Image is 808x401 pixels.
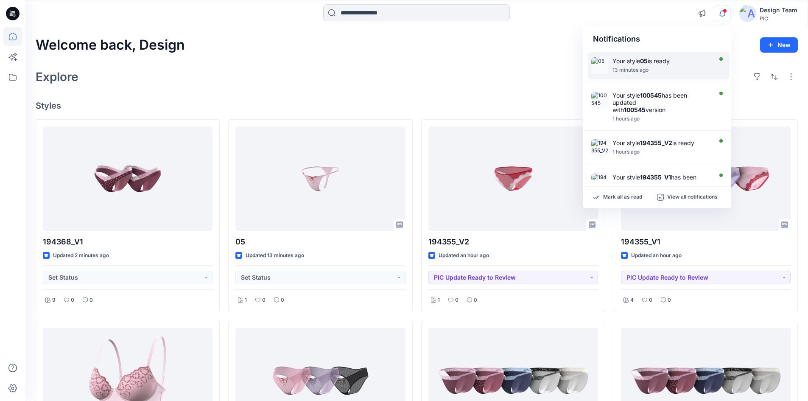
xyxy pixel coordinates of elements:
[474,296,477,305] p: 0
[246,251,304,260] p: Updated 13 minutes ago
[612,174,710,195] div: Your style has been updated with version
[760,5,797,15] div: Design Team
[612,116,710,122] div: Tuesday, October 07, 2025 08:52
[630,296,634,305] p: 4
[624,106,646,113] strong: 100545
[640,139,672,146] strong: 194355_V2
[631,251,682,260] p: Updated an hour ago
[36,37,185,53] h2: Welcome back, Design
[649,296,652,305] p: 0
[428,126,598,231] a: 194355_V2
[667,193,718,201] p: View all notifications
[640,174,671,181] strong: 194355_V1
[583,26,731,52] div: Notifications
[668,296,671,305] p: 0
[591,174,608,191] img: 194355_V1
[71,296,74,305] p: 0
[455,296,459,305] p: 0
[640,57,648,64] strong: 05
[36,101,798,111] h4: Styles
[52,296,56,305] p: 9
[36,70,78,84] h2: Explore
[53,251,109,260] p: Updated 2 minutes ago
[603,193,642,201] p: Mark all as read
[43,126,212,231] a: 194368_V1
[760,15,797,22] div: PIC
[739,5,756,22] img: avatar
[621,236,791,248] p: 194355_V1
[262,296,266,305] p: 0
[612,92,710,113] div: Your style has been updated with version
[591,92,608,109] img: 100545
[612,57,710,64] div: Your style is ready
[438,296,440,305] p: 1
[428,236,598,248] p: 194355_V2
[591,139,608,156] img: 194355_V2
[43,236,212,248] p: 194368_V1
[612,139,710,146] div: Your style is ready
[612,67,710,73] div: Tuesday, October 07, 2025 09:50
[760,37,798,53] button: New
[640,92,662,99] strong: 100545
[281,296,284,305] p: 0
[591,57,608,74] img: 05
[235,126,405,231] a: 05
[439,251,489,260] p: Updated an hour ago
[235,236,405,248] p: 05
[612,149,710,155] div: Tuesday, October 07, 2025 08:52
[89,296,93,305] p: 0
[245,296,247,305] p: 1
